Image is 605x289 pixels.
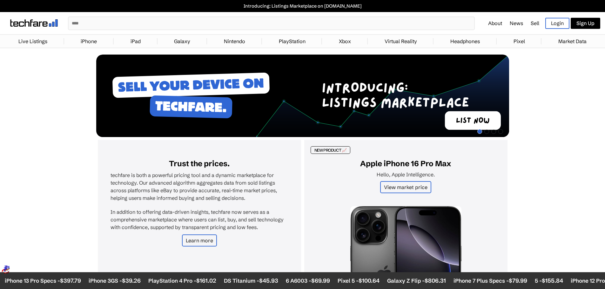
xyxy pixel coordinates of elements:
a: Nintendo [221,35,248,48]
a: iPhone [77,35,100,48]
a: About [488,20,502,26]
a: News [510,20,523,26]
a: Virtual Reality [381,35,420,48]
span: Go to slide 2 [484,129,489,134]
a: Sign Up [571,18,600,29]
li: iPhone 3GS - [89,277,141,284]
span: Go to slide 3 [491,129,496,134]
a: PlayStation [276,35,309,48]
h2: Apple iPhone 16 Pro Max [317,159,495,168]
li: Pixel 5 - [338,277,380,284]
div: 1 / 4 [96,55,509,138]
a: Login [545,18,569,29]
a: Xbox [336,35,354,48]
li: iPhone 7 Plus Specs - [454,277,527,284]
a: Headphones [447,35,483,48]
span: $39.26 [122,277,141,284]
span: $806.31 [425,277,446,284]
a: Learn more [182,234,217,246]
a: Sell [531,20,539,26]
li: DS Titanium - [224,277,278,284]
img: techfare logo [10,19,58,27]
li: PlayStation 4 Pro - [148,277,216,284]
span: Go to slide 1 [477,129,482,134]
a: Galaxy [171,35,193,48]
div: NEW PRODUCT 📈 [311,146,351,154]
li: Galaxy Z Flip - [387,277,446,284]
p: techfare is both a powerful pricing tool and a dynamic marketplace for technology. Our advanced a... [111,171,288,202]
h2: Trust the prices. [111,159,288,168]
span: $161.02 [196,277,216,284]
span: Go to slide 4 [498,129,503,134]
p: In addition to offering data-driven insights, techfare now serves as a comprehensive marketplace ... [111,208,288,231]
a: Introducing: Listings Marketplace on [DOMAIN_NAME] [3,3,602,9]
img: Desktop Image 1 [96,55,509,137]
span: $100.64 [359,277,380,284]
a: Live Listings [15,35,50,48]
a: Pixel [510,35,528,48]
li: 6 A6003 - [286,277,330,284]
span: $79.99 [509,277,527,284]
span: $45.93 [259,277,278,284]
span: $69.99 [311,277,330,284]
p: Hello, Apple Intelligence. [317,171,495,178]
a: iPad [127,35,144,48]
a: Market Data [555,35,590,48]
a: View market price [380,181,431,193]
